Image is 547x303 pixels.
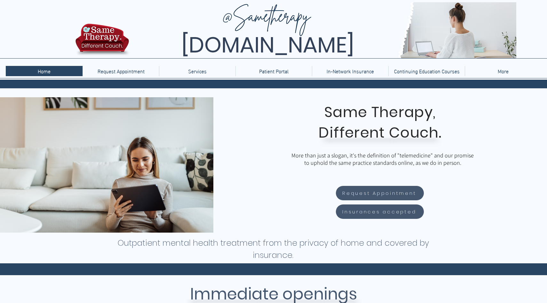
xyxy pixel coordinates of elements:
a: Patient Portal [235,66,312,76]
span: Insurances accepted [342,208,416,215]
p: Request Appointment [94,66,148,76]
span: Request Appointment [342,189,416,197]
p: In-Network Insurance [323,66,377,76]
a: Home [6,66,83,76]
p: Services [185,66,210,76]
p: More than just a slogan, it's the definition of "telemedicine" and our promise to uphold the same... [290,152,475,166]
p: Home [35,66,54,76]
span: Different Couch. [319,123,441,143]
img: TBH.US [74,23,131,60]
a: In-Network Insurance [312,66,388,76]
div: Services [159,66,235,76]
span: [DOMAIN_NAME] [181,30,354,60]
a: Insurances accepted [336,204,424,219]
nav: Site [6,66,541,76]
img: Same Therapy, Different Couch. TelebehavioralHealth.US [131,2,516,58]
span: Same Therapy, [324,102,436,122]
p: More [495,66,512,76]
a: Request Appointment [83,66,159,76]
p: Patient Portal [256,66,292,76]
a: Request Appointment [336,186,424,200]
h1: Outpatient mental health treatment from the privacy of home and covered by insurance. [117,237,429,261]
p: Continuing Education Courses [391,66,463,76]
a: Continuing Education Courses [388,66,465,76]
